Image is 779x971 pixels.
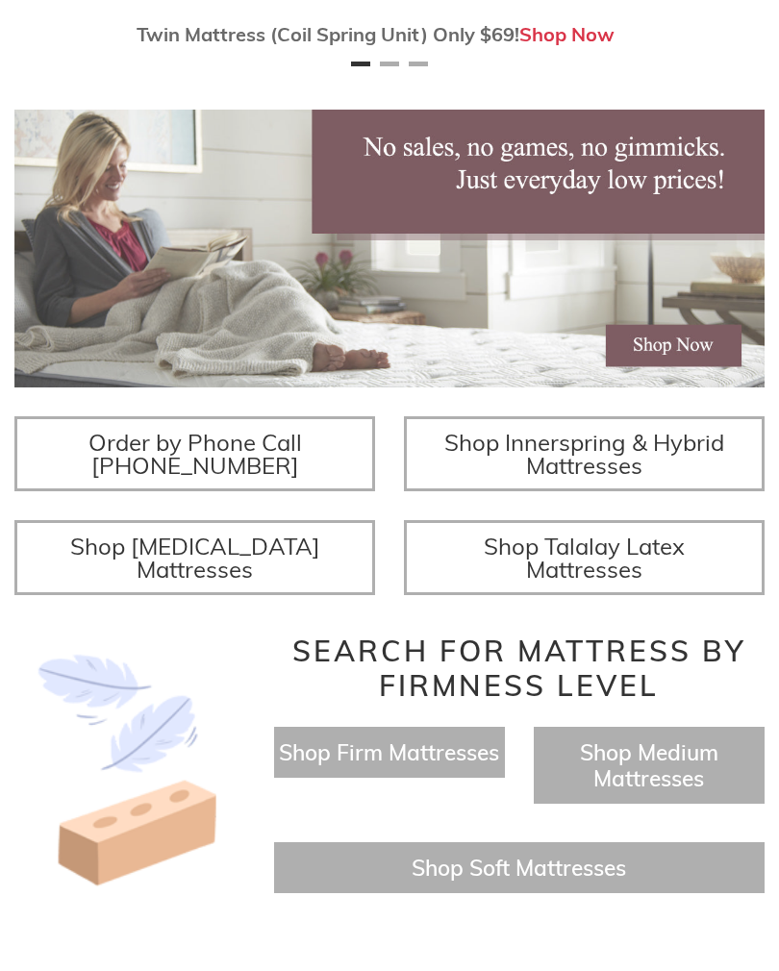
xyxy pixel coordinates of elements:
span: Shop [MEDICAL_DATA] Mattresses [70,532,320,584]
a: Shop Now [519,22,615,46]
a: Shop Soft Mattresses [412,854,626,882]
span: Order by Phone Call [PHONE_NUMBER] [88,428,302,480]
img: herobannermay2022-1652879215306_1200x.jpg [14,110,765,387]
a: Shop [MEDICAL_DATA] Mattresses [14,520,375,595]
button: Page 3 [409,62,428,66]
span: Shop Innerspring & Hybrid Mattresses [444,428,724,480]
a: Shop Firm Mattresses [279,738,499,766]
a: Order by Phone Call [PHONE_NUMBER] [14,416,375,491]
img: Image-of-brick- and-feather-representing-firm-and-soft-feel [14,634,245,909]
button: Page 1 [351,62,370,66]
span: Twin Mattress (Coil Spring Unit) Only $69! [137,22,519,46]
a: Shop Medium Mattresses [580,738,718,792]
span: Shop Talalay Latex Mattresses [484,532,685,584]
span: Search for Mattress by Firmness Level [292,633,746,704]
a: Shop Innerspring & Hybrid Mattresses [404,416,765,491]
button: Page 2 [380,62,399,66]
a: Shop Talalay Latex Mattresses [404,520,765,595]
